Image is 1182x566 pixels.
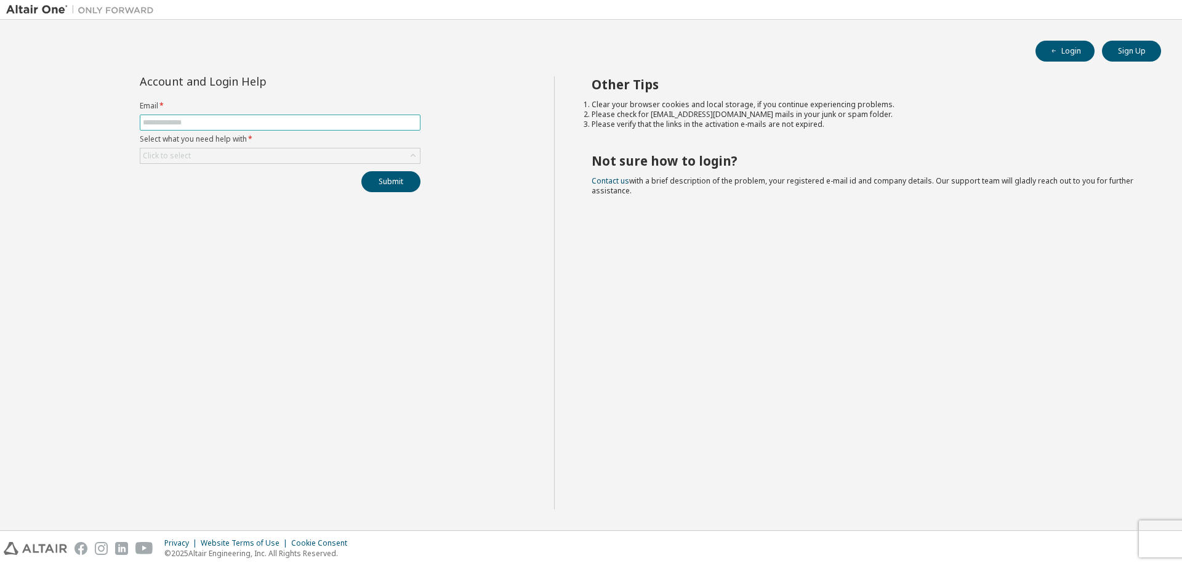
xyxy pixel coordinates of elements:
img: Altair One [6,4,160,16]
img: instagram.svg [95,542,108,555]
img: facebook.svg [74,542,87,555]
div: Click to select [143,151,191,161]
button: Submit [361,171,420,192]
div: Click to select [140,148,420,163]
li: Please verify that the links in the activation e-mails are not expired. [592,119,1140,129]
img: linkedin.svg [115,542,128,555]
img: youtube.svg [135,542,153,555]
label: Email [140,101,420,111]
li: Please check for [EMAIL_ADDRESS][DOMAIN_NAME] mails in your junk or spam folder. [592,110,1140,119]
div: Cookie Consent [291,538,355,548]
img: altair_logo.svg [4,542,67,555]
button: Login [1035,41,1095,62]
h2: Other Tips [592,76,1140,92]
div: Privacy [164,538,201,548]
span: with a brief description of the problem, your registered e-mail id and company details. Our suppo... [592,176,1133,196]
div: Website Terms of Use [201,538,291,548]
a: Contact us [592,176,629,186]
button: Sign Up [1102,41,1161,62]
h2: Not sure how to login? [592,153,1140,169]
li: Clear your browser cookies and local storage, if you continue experiencing problems. [592,100,1140,110]
label: Select what you need help with [140,134,420,144]
div: Account and Login Help [140,76,364,86]
p: © 2025 Altair Engineering, Inc. All Rights Reserved. [164,548,355,559]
